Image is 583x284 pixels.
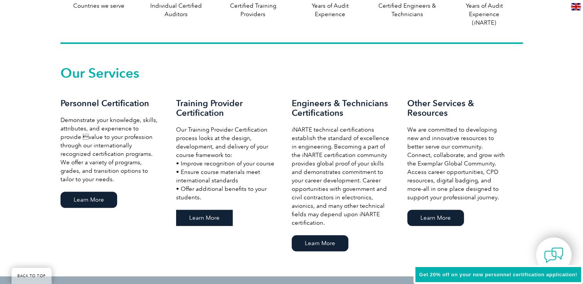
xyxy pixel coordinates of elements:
[407,99,507,118] h3: Other Services & Resources
[60,192,117,208] a: Learn More
[214,2,291,18] p: Certified Training Providers
[60,116,161,184] p: Demonstrate your knowledge, skills, attributes, and experience to provide value to your professi...
[407,125,507,202] p: We are committed to developing new and innovative resources to better serve our community. Connec...
[445,2,523,27] p: Years of Audit Experience (iNARTE)
[292,99,392,118] h3: Engineers & Technicians Certifications
[419,272,577,277] span: Get 20% off on your new personnel certification application!
[60,67,523,79] h2: Our Services
[12,268,52,284] a: BACK TO TOP
[292,125,392,227] p: iNARTE technical certifications establish the standard of excellence in engineering. Becoming a p...
[60,2,138,10] p: Countries we serve
[176,99,276,118] h3: Training Provider Certification
[137,2,214,18] p: Individual Certified Auditors
[544,246,563,265] img: contact-chat.png
[292,235,348,251] a: Learn More
[60,99,161,108] h3: Personnel Certification
[571,3,581,10] img: en
[407,210,464,226] a: Learn More
[291,2,368,18] p: Years of Audit Experience
[176,125,276,202] p: Our Training Provider Certification process looks at the design, development, and delivery of you...
[368,2,445,18] p: Certified Engineers & Technicians
[176,210,233,226] a: Learn More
